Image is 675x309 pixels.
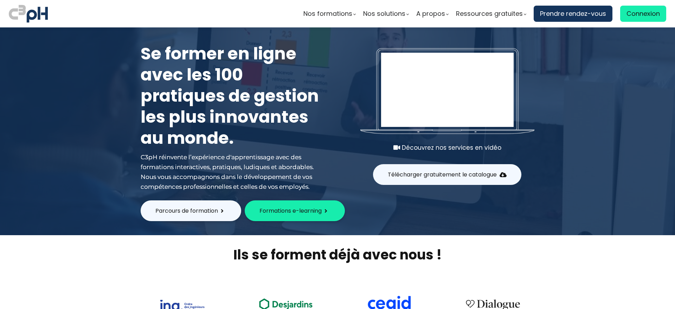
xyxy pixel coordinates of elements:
[534,6,612,22] a: Prendre rendez-vous
[388,170,497,179] span: Télécharger gratuitement le catalogue
[259,206,322,215] span: Formations e-learning
[416,8,445,19] span: A propos
[245,200,345,221] button: Formations e-learning
[141,43,323,149] h1: Se former en ligne avec les 100 pratiques de gestion les plus innovantes au monde.
[141,152,323,192] div: C3pH réinvente l’expérience d'apprentissage avec des formations interactives, pratiques, ludiques...
[9,4,48,24] img: logo C3PH
[626,8,660,19] span: Connexion
[141,200,241,221] button: Parcours de formation
[132,246,543,264] h2: Ils se forment déjà avec nous !
[373,164,521,185] button: Télécharger gratuitement le catalogue
[456,8,523,19] span: Ressources gratuites
[620,6,666,22] a: Connexion
[303,8,352,19] span: Nos formations
[540,8,606,19] span: Prendre rendez-vous
[363,8,405,19] span: Nos solutions
[360,143,534,153] div: Découvrez nos services en vidéo
[155,206,218,215] span: Parcours de formation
